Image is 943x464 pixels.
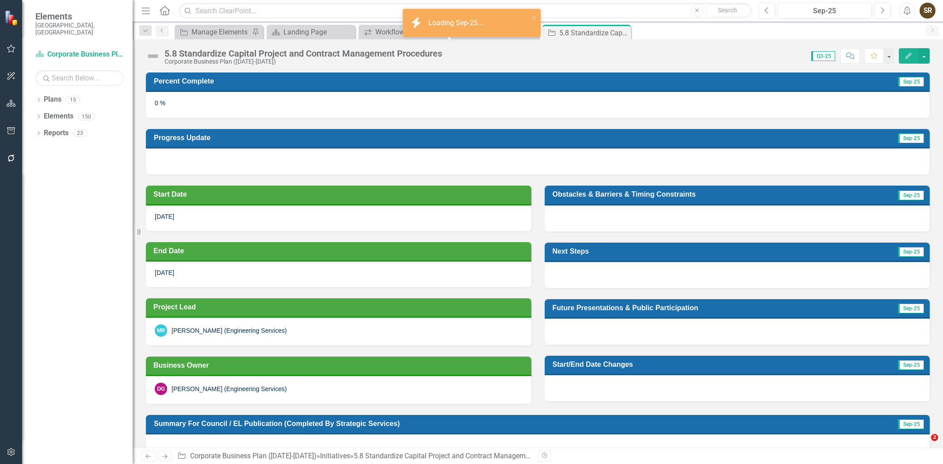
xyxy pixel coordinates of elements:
div: [PERSON_NAME] (Engineering Services) [172,326,287,335]
h3: Project Lead [153,303,527,311]
h3: Summary for Council / EL Publication (Completed by Strategic Services) [154,419,849,428]
a: Initiatives [320,452,350,460]
span: Search [718,7,737,14]
div: 23 [73,129,87,137]
div: 5.8 Standardize Capital Project and Contract Management Procedures [559,27,629,38]
a: Workflows [361,27,445,38]
a: Corporate Business Plan ([DATE]-[DATE]) [35,49,124,60]
span: Elements [35,11,124,22]
span: Sep-25 [898,360,924,370]
div: 5.8 Standardize Capital Project and Contract Management Procedures [164,49,442,58]
h3: Obstacles & Barriers & Timing Constraints [553,190,866,198]
h3: Future Presentations & Public Participation [553,304,867,312]
div: Manage Elements [191,27,250,38]
span: Sep-25 [898,419,924,429]
button: Sep-25 [778,3,872,19]
span: [DATE] [155,213,174,220]
h3: Start Date [153,190,527,198]
a: Elements [44,111,73,122]
small: [GEOGRAPHIC_DATA], [GEOGRAPHIC_DATA] [35,22,124,36]
div: Corporate Business Plan ([DATE]-[DATE]) [164,58,442,65]
div: DG [155,383,167,395]
h3: End Date [153,247,527,255]
div: MR [155,324,167,337]
div: 150 [78,113,95,120]
h3: Business Owner [153,361,527,369]
img: Not Defined [146,49,160,63]
div: 0 % [146,92,930,118]
iframe: Intercom live chat [913,434,934,455]
a: Plans [44,95,61,105]
button: SR [920,3,935,19]
a: Corporate Business Plan ([DATE]-[DATE]) [190,452,317,460]
h3: Next Steps [553,247,767,255]
h3: Percent Complete [154,77,686,85]
button: close [531,12,537,23]
img: ClearPoint Strategy [4,10,20,26]
span: Sep-25 [898,190,924,200]
span: Sep-25 [898,133,924,143]
div: Loading Sep-25... [428,18,485,28]
span: Q3-25 [811,51,835,61]
div: 15 [66,96,80,103]
h3: Start/End Date Changes [553,360,832,369]
div: » » [177,451,531,461]
h3: Progress Update [154,133,676,142]
div: Sep-25 [781,6,869,16]
input: Search Below... [35,70,124,86]
span: 2 [931,434,938,441]
div: [PERSON_NAME] (Engineering Services) [172,384,287,393]
span: Sep-25 [898,304,924,313]
a: Reports [44,128,69,138]
a: Manage Elements [177,27,250,38]
div: 5.8 Standardize Capital Project and Contract Management Procedures [354,452,572,460]
input: Search ClearPoint... [179,3,752,19]
div: Landing Page [283,27,353,38]
span: [DATE] [155,269,174,276]
span: Sep-25 [898,77,924,87]
a: Landing Page [269,27,353,38]
div: Workflows [375,27,445,38]
button: Search [706,4,750,17]
span: Sep-25 [898,247,924,257]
